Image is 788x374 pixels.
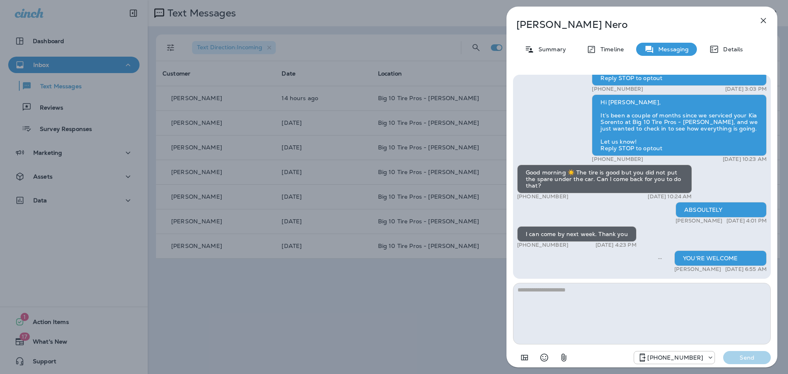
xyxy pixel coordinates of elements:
div: Good morning ☀️ The tire is good but you did not put the spare under the car. Can I come back for... [517,165,692,193]
p: [PERSON_NAME] [674,266,721,273]
span: Sent [658,254,662,262]
div: +1 (601) 808-4206 [634,353,715,363]
p: Messaging [654,46,689,53]
p: [PHONE_NUMBER] [517,193,568,200]
div: Hi [PERSON_NAME], It’s been a couple of months since we serviced your Kia Sorento at Big 10 Tire ... [592,94,767,156]
p: [PERSON_NAME] Nero [516,19,740,30]
p: Summary [534,46,566,53]
p: [PERSON_NAME] [676,218,722,224]
p: [PHONE_NUMBER] [647,354,703,361]
p: [PHONE_NUMBER] [517,242,568,248]
div: ABSOULTELY [676,202,767,218]
p: [DATE] 3:03 PM [725,86,767,92]
p: [PHONE_NUMBER] [592,86,643,92]
p: [DATE] 4:01 PM [726,218,767,224]
p: [DATE] 10:24 AM [648,193,692,200]
p: [DATE] 6:55 AM [725,266,767,273]
button: Add in a premade template [516,349,533,366]
div: I can come by next week. Thank you [517,226,637,242]
p: [PHONE_NUMBER] [592,156,643,163]
p: Timeline [596,46,624,53]
p: [DATE] 4:23 PM [596,242,637,248]
div: YOU'RE WELCOME [674,250,767,266]
p: Details [719,46,743,53]
p: [DATE] 10:23 AM [723,156,767,163]
button: Select an emoji [536,349,552,366]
